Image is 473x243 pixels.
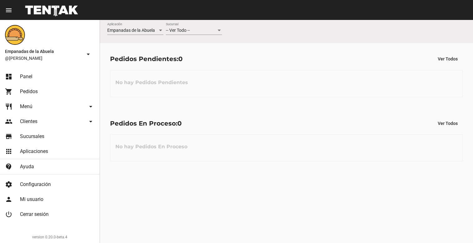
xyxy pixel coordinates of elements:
[110,118,182,128] div: Pedidos En Proceso:
[433,53,463,64] button: Ver Todos
[110,137,192,156] h3: No hay Pedidos En Proceso
[5,55,82,61] span: @[PERSON_NAME]
[5,103,12,110] mat-icon: restaurant
[110,54,183,64] div: Pedidos Pendientes:
[107,28,155,33] span: Empanadas de la Abuela
[5,196,12,203] mat-icon: person
[20,181,51,188] span: Configuración
[20,196,43,202] span: Mi usuario
[20,133,44,140] span: Sucursales
[5,133,12,140] mat-icon: store
[20,118,37,125] span: Clientes
[438,56,458,61] span: Ver Todos
[5,25,25,45] img: f0136945-ed32-4f7c-91e3-a375bc4bb2c5.png
[84,50,92,58] mat-icon: arrow_drop_down
[178,55,183,63] span: 0
[20,148,48,155] span: Aplicaciones
[5,234,94,240] div: version 0.20.0-beta.4
[166,28,190,33] span: -- Ver Todo --
[5,148,12,155] mat-icon: apps
[5,181,12,188] mat-icon: settings
[5,88,12,95] mat-icon: shopping_cart
[20,103,32,110] span: Menú
[5,211,12,218] mat-icon: power_settings_new
[20,211,49,217] span: Cerrar sesión
[5,73,12,80] mat-icon: dashboard
[20,88,38,95] span: Pedidos
[87,118,94,125] mat-icon: arrow_drop_down
[20,164,34,170] span: Ayuda
[177,120,182,127] span: 0
[5,118,12,125] mat-icon: people
[433,118,463,129] button: Ver Todos
[438,121,458,126] span: Ver Todos
[87,103,94,110] mat-icon: arrow_drop_down
[20,74,32,80] span: Panel
[5,48,82,55] span: Empanadas de la Abuela
[5,7,12,14] mat-icon: menu
[110,73,193,92] h3: No hay Pedidos Pendientes
[5,163,12,170] mat-icon: contact_support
